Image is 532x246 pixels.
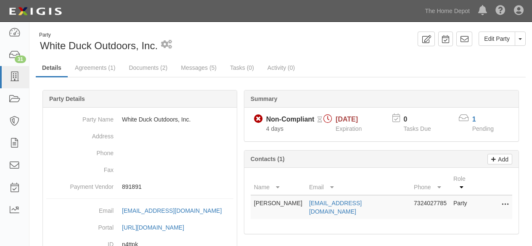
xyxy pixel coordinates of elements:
div: 31 [15,56,26,63]
a: [EMAIL_ADDRESS][DOMAIN_NAME] [309,200,362,215]
a: The Home Depot [421,3,474,19]
th: Role [450,171,479,195]
div: White Duck Outdoors, Inc. [36,32,275,53]
th: Email [306,171,410,195]
div: [EMAIL_ADDRESS][DOMAIN_NAME] [122,206,222,215]
p: 891891 [122,183,233,191]
a: Add [487,154,512,164]
th: Phone [410,171,450,195]
dt: Phone [46,145,114,157]
dd: White Duck Outdoors, Inc. [46,111,233,128]
td: 7324027785 [410,195,450,219]
dt: Email [46,202,114,215]
a: [EMAIL_ADDRESS][DOMAIN_NAME] [122,207,231,214]
dt: Party Name [46,111,114,124]
p: Add [496,154,508,164]
dt: Fax [46,161,114,174]
a: Edit Party [479,32,515,46]
i: Pending Review [318,117,322,123]
i: Help Center - Complianz [495,6,506,16]
b: Party Details [49,95,85,102]
span: [DATE] [336,116,358,123]
a: Agreements (1) [69,59,122,76]
a: Documents (2) [122,59,174,76]
a: Activity (0) [261,59,301,76]
dt: Portal [46,219,114,232]
td: Party [450,195,479,219]
a: 1 [472,116,476,123]
a: [URL][DOMAIN_NAME] [122,224,193,231]
span: Expiration [336,125,362,132]
div: Non-Compliant [266,115,315,124]
span: Pending [472,125,494,132]
img: logo-5460c22ac91f19d4615b14bd174203de0afe785f0fc80cf4dbbc73dc1793850b.png [6,4,64,19]
i: Non-Compliant [254,115,263,124]
td: [PERSON_NAME] [251,195,306,219]
dt: Address [46,128,114,140]
i: 1 scheduled workflow [161,40,172,49]
a: Tasks (0) [224,59,260,76]
a: Details [36,59,68,77]
dt: Payment Vendor [46,178,114,191]
div: Party [39,32,158,39]
span: White Duck Outdoors, Inc. [40,40,158,51]
span: Tasks Due [403,125,431,132]
p: 0 [403,115,441,124]
th: Name [251,171,306,195]
a: Messages (5) [175,59,223,76]
b: Summary [251,95,278,102]
span: Since 10/04/2025 [266,125,283,132]
b: Contacts (1) [251,156,285,162]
